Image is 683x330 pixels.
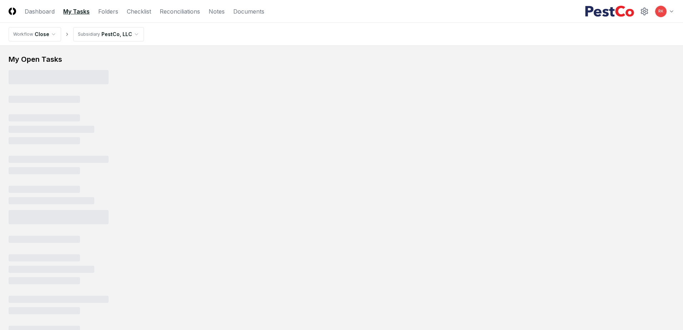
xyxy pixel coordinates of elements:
a: Documents [233,7,264,16]
a: My Tasks [63,7,90,16]
nav: breadcrumb [9,27,144,41]
span: RK [658,9,663,14]
button: RK [654,5,667,18]
img: PestCo logo [585,6,634,17]
div: Workflow [13,31,33,37]
a: Dashboard [25,7,55,16]
a: Notes [209,7,225,16]
div: Subsidiary [78,31,100,37]
a: Folders [98,7,118,16]
div: My Open Tasks [9,54,674,64]
a: Checklist [127,7,151,16]
a: Reconciliations [160,7,200,16]
img: Logo [9,7,16,15]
